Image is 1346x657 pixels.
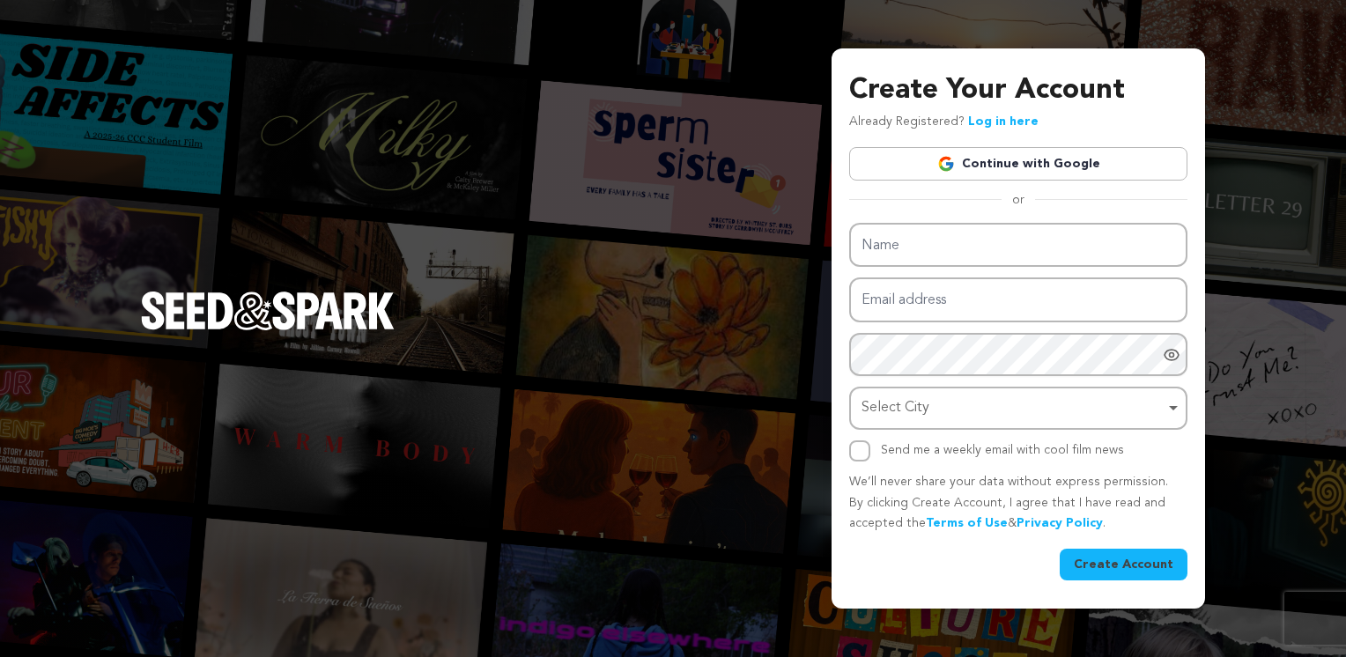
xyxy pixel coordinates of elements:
img: Seed&Spark Logo [141,292,395,330]
a: Continue with Google [849,147,1187,181]
button: Create Account [1060,549,1187,580]
p: Already Registered? [849,112,1039,133]
h3: Create Your Account [849,70,1187,112]
div: Select City [862,395,1165,421]
p: We’ll never share your data without express permission. By clicking Create Account, I agree that ... [849,472,1187,535]
input: Name [849,223,1187,268]
a: Seed&Spark Homepage [141,292,395,365]
a: Privacy Policy [1017,517,1103,529]
input: Email address [849,277,1187,322]
a: Log in here [968,115,1039,128]
span: or [1002,191,1035,209]
a: Terms of Use [926,517,1008,529]
img: Google logo [937,155,955,173]
label: Send me a weekly email with cool film news [881,444,1124,456]
a: Show password as plain text. Warning: this will display your password on the screen. [1163,346,1180,364]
